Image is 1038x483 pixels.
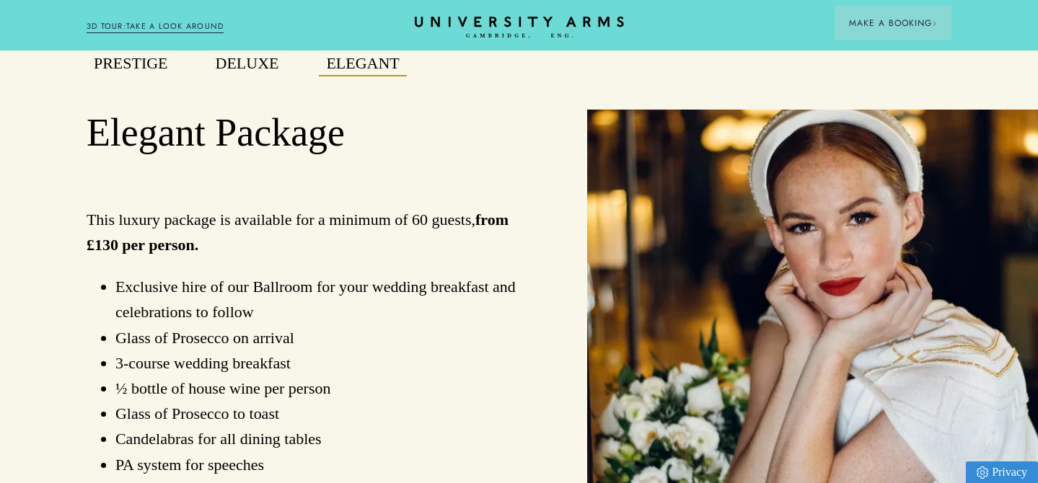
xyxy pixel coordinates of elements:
button: Make a BookingArrow icon [835,6,951,40]
li: ½ bottle of house wine per person [115,376,537,401]
p: This luxury package is available for a minimum of 60 guests, [87,207,537,257]
img: Arrow icon [932,21,937,26]
li: Glass of Prosecco on arrival [115,325,537,350]
li: Exclusive hire of our Ballroom for your wedding breakfast and celebrations to follow [115,274,537,324]
span: Make a Booking [849,17,937,30]
button: Prestige [87,51,175,76]
li: PA system for speeches [115,452,537,477]
li: 3-course wedding breakfast [115,350,537,376]
img: Privacy [977,466,988,479]
a: 3D TOUR:TAKE A LOOK AROUND [87,20,224,33]
a: Privacy [966,461,1038,483]
li: Glass of Prosecco to toast [115,401,537,426]
a: Home [415,17,624,39]
button: Elegant [319,51,406,76]
h2: Elegant Package [87,110,537,157]
button: Deluxe [208,51,286,76]
li: Candelabras for all dining tables [115,426,537,451]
